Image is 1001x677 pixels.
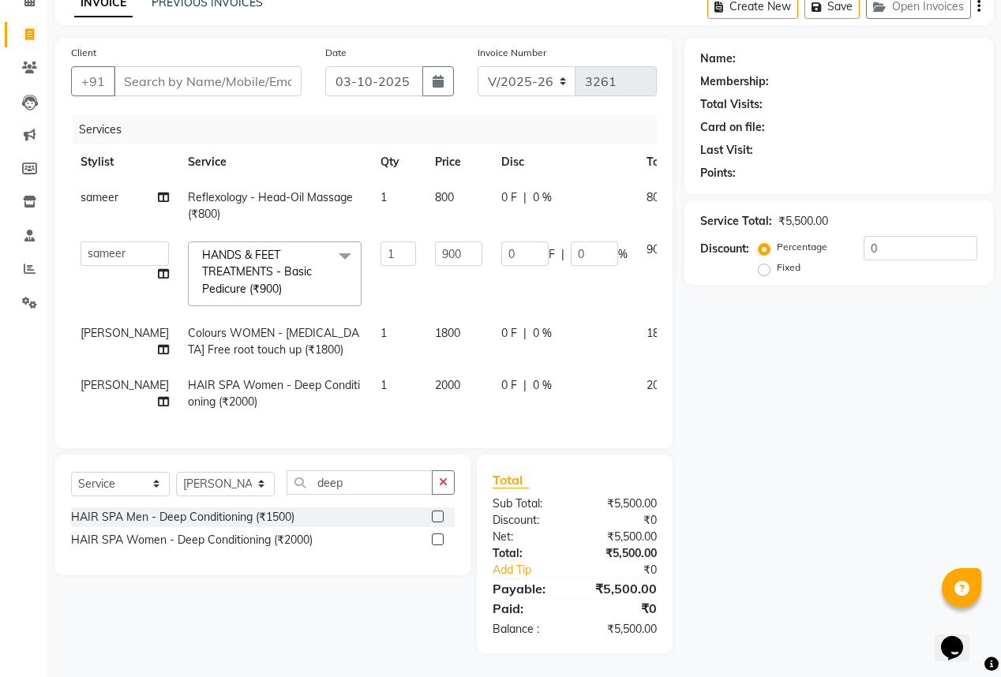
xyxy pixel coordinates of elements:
[533,189,552,206] span: 0 %
[188,190,353,221] span: Reflexology - Head-Oil Massage (₹800)
[71,66,115,96] button: +91
[435,378,460,392] span: 2000
[549,246,555,263] span: F
[178,144,371,180] th: Service
[700,119,765,136] div: Card on file:
[778,213,828,230] div: ₹5,500.00
[435,326,460,340] span: 1800
[618,246,628,263] span: %
[647,242,665,256] span: 900
[481,562,590,578] a: Add Tip
[492,144,637,180] th: Disc
[700,241,749,257] div: Discount:
[381,378,387,392] span: 1
[188,326,359,357] span: Colours WOMEN - [MEDICAL_DATA] Free root touch up (₹1800)
[523,325,527,342] span: |
[71,46,96,60] label: Client
[501,189,517,206] span: 0 F
[478,46,546,60] label: Invoice Number
[647,326,672,340] span: 1800
[435,190,454,204] span: 800
[575,529,669,545] div: ₹5,500.00
[590,562,669,578] div: ₹0
[647,378,672,392] span: 2000
[700,50,736,67] div: Name:
[481,545,575,562] div: Total:
[575,545,669,562] div: ₹5,500.00
[481,579,575,598] div: Payable:
[481,599,575,618] div: Paid:
[81,190,118,204] span: sameer
[501,377,517,394] span: 0 F
[71,144,178,180] th: Stylist
[481,621,575,638] div: Balance :
[523,189,527,206] span: |
[481,496,575,512] div: Sub Total:
[71,509,294,526] div: HAIR SPA Men - Deep Conditioning (₹1500)
[575,599,669,618] div: ₹0
[700,96,763,113] div: Total Visits:
[493,472,529,488] span: Total
[575,512,669,529] div: ₹0
[935,614,985,661] iframe: chat widget
[481,512,575,529] div: Discount:
[73,115,669,144] div: Services
[287,470,433,495] input: Search or Scan
[700,142,753,159] div: Last Visit:
[188,378,360,409] span: HAIR SPA Women - Deep Conditioning (₹2000)
[202,248,312,296] span: HANDS & FEET TREATMENTS - Basic Pedicure (₹900)
[426,144,492,180] th: Price
[533,377,552,394] span: 0 %
[575,621,669,638] div: ₹5,500.00
[777,240,827,254] label: Percentage
[700,165,736,181] div: Points:
[575,496,669,512] div: ₹5,500.00
[533,325,552,342] span: 0 %
[561,246,564,263] span: |
[647,190,665,204] span: 800
[71,532,313,548] div: HAIR SPA Women - Deep Conditioning (₹2000)
[700,213,772,230] div: Service Total:
[282,282,289,296] a: x
[114,66,302,96] input: Search by Name/Mobile/Email/Code
[381,326,387,340] span: 1
[523,377,527,394] span: |
[575,579,669,598] div: ₹5,500.00
[481,529,575,545] div: Net:
[501,325,517,342] span: 0 F
[381,190,387,204] span: 1
[325,46,347,60] label: Date
[637,144,683,180] th: Total
[777,260,800,275] label: Fixed
[371,144,426,180] th: Qty
[81,326,169,340] span: [PERSON_NAME]
[81,378,169,392] span: [PERSON_NAME]
[700,73,769,90] div: Membership:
